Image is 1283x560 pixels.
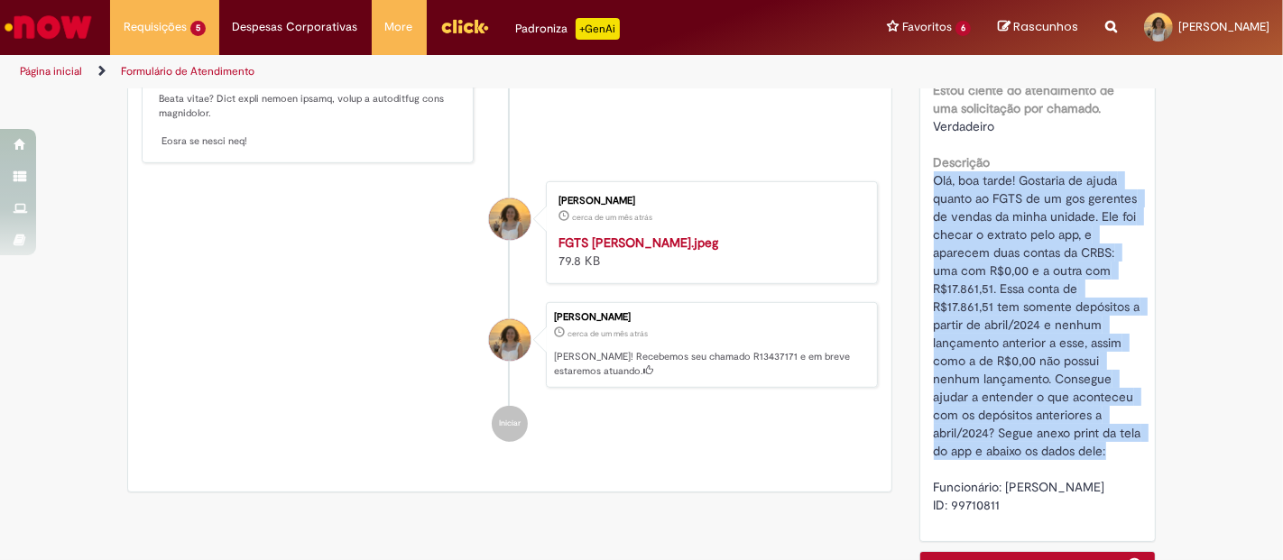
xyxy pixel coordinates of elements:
[2,9,95,45] img: ServiceNow
[489,198,531,240] div: Beatriz Galeno de Lacerda Ribeiro
[554,312,868,323] div: [PERSON_NAME]
[124,18,187,36] span: Requisições
[568,328,648,339] span: cerca de um mês atrás
[955,21,971,36] span: 6
[121,64,254,78] a: Formulário de Atendimento
[934,172,1145,513] span: Olá, boa tarde! Gostaria de ajuda quanto ao FGTS de um gos gerentes de vendas da minha unidade. E...
[576,18,620,40] p: +GenAi
[516,18,620,40] div: Padroniza
[190,21,206,36] span: 5
[142,302,878,389] li: Beatriz Galeno de Lacerda Ribeiro
[998,19,1078,36] a: Rascunhos
[554,350,868,378] p: [PERSON_NAME]! Recebemos seu chamado R13437171 e em breve estaremos atuando.
[14,55,842,88] ul: Trilhas de página
[385,18,413,36] span: More
[934,118,995,134] span: Verdadeiro
[572,212,652,223] time: 21/08/2025 15:53:15
[934,154,991,170] b: Descrição
[568,328,648,339] time: 21/08/2025 15:53:36
[1013,18,1078,35] span: Rascunhos
[233,18,358,36] span: Despesas Corporativas
[558,234,859,270] div: 79.8 KB
[572,212,652,223] span: cerca de um mês atrás
[489,319,531,361] div: Beatriz Galeno de Lacerda Ribeiro
[20,64,82,78] a: Página inicial
[902,18,952,36] span: Favoritos
[934,82,1115,116] b: Estou ciente do atendimento de uma solicitação por chamado.
[558,234,718,251] a: FGTS [PERSON_NAME].jpeg
[558,196,859,207] div: [PERSON_NAME]
[1178,19,1269,34] span: [PERSON_NAME]
[440,13,489,40] img: click_logo_yellow_360x200.png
